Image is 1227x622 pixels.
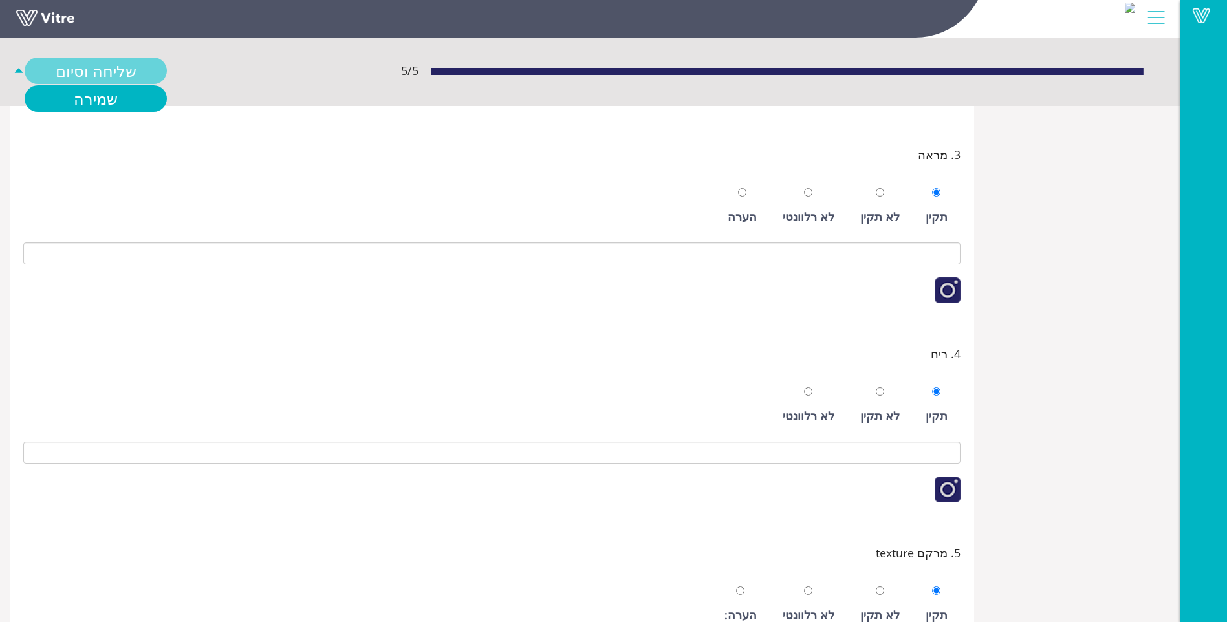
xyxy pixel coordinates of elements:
[918,145,961,164] span: 3. מראה
[13,58,25,84] span: caret-up
[401,61,418,80] span: 5 / 5
[783,407,834,425] div: לא רלוונטי
[860,407,900,425] div: לא תקין
[876,544,961,562] span: 5. מרקם texture
[1125,3,1135,13] img: 53ed835a-ea15-490b-9fcd-9853fee55f65.jpg
[25,58,167,84] a: שליחה וסיום
[728,208,757,226] div: הערה
[25,85,167,112] a: שמירה
[783,208,834,226] div: לא רלוונטי
[926,208,948,226] div: תקין
[860,208,900,226] div: לא תקין
[926,407,948,425] div: תקין
[931,345,961,363] span: 4. ריח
